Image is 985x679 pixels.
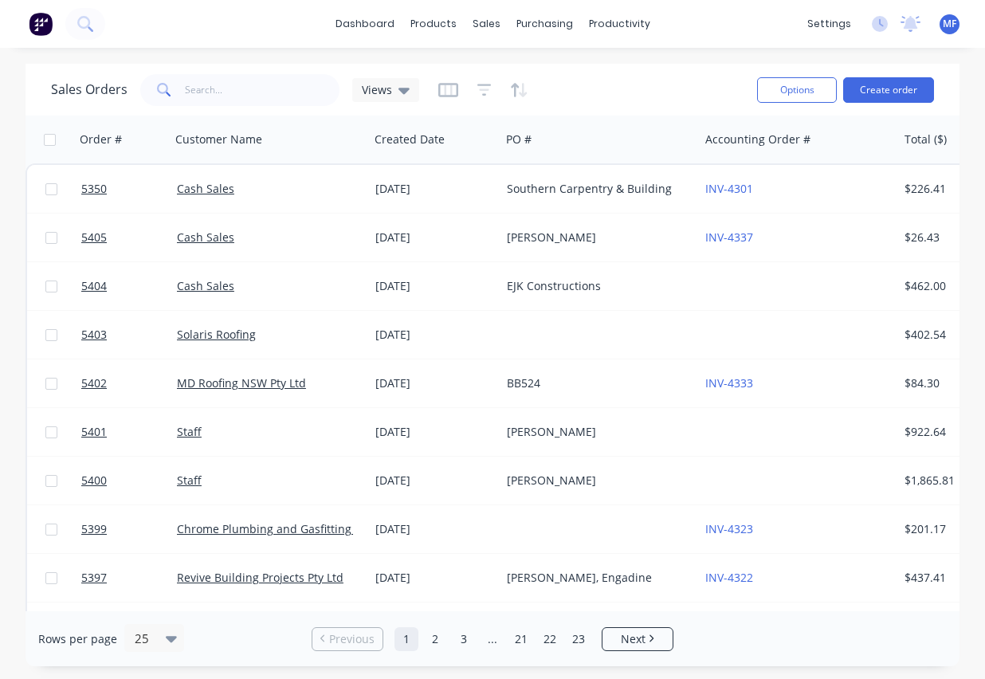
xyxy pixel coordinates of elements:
[81,457,177,504] a: 5400
[81,359,177,407] a: 5402
[375,230,494,245] div: [DATE]
[567,627,591,651] a: Page 23
[621,631,646,647] span: Next
[799,12,859,36] div: settings
[602,631,673,647] a: Next page
[81,408,177,456] a: 5401
[402,12,465,36] div: products
[177,521,390,536] a: Chrome Plumbing and Gasfitting Pty Ltd
[362,81,392,98] span: Views
[177,327,256,342] a: Solaris Roofing
[81,521,107,537] span: 5399
[177,230,234,245] a: Cash Sales
[177,424,202,439] a: Staff
[507,570,684,586] div: [PERSON_NAME], Engadine
[375,181,494,197] div: [DATE]
[507,424,684,440] div: [PERSON_NAME]
[705,181,753,196] a: INV-4301
[177,181,234,196] a: Cash Sales
[81,165,177,213] a: 5350
[538,627,562,651] a: Page 22
[507,181,684,197] div: Southern Carpentry & Building
[81,424,107,440] span: 5401
[80,131,122,147] div: Order #
[81,602,177,650] a: 5361
[81,570,107,586] span: 5397
[177,570,343,585] a: Revive Building Projects Pty Ltd
[81,473,107,489] span: 5400
[375,131,445,147] div: Created Date
[843,77,934,103] button: Create order
[509,627,533,651] a: Page 21
[705,131,810,147] div: Accounting Order #
[81,214,177,261] a: 5405
[81,554,177,602] a: 5397
[507,473,684,489] div: [PERSON_NAME]
[375,521,494,537] div: [DATE]
[705,230,753,245] a: INV-4337
[507,230,684,245] div: [PERSON_NAME]
[185,74,340,106] input: Search...
[177,473,202,488] a: Staff
[81,311,177,359] a: 5403
[177,278,234,293] a: Cash Sales
[305,627,680,651] ul: Pagination
[29,12,53,36] img: Factory
[375,375,494,391] div: [DATE]
[375,473,494,489] div: [DATE]
[329,631,375,647] span: Previous
[81,230,107,245] span: 5405
[81,262,177,310] a: 5404
[175,131,262,147] div: Customer Name
[581,12,658,36] div: productivity
[705,521,753,536] a: INV-4323
[375,278,494,294] div: [DATE]
[705,570,753,585] a: INV-4322
[177,375,306,391] a: MD Roofing NSW Pty Ltd
[506,131,532,147] div: PO #
[38,631,117,647] span: Rows per page
[312,631,383,647] a: Previous page
[375,327,494,343] div: [DATE]
[51,82,128,97] h1: Sales Orders
[394,627,418,651] a: Page 1 is your current page
[905,131,947,147] div: Total ($)
[757,77,837,103] button: Options
[465,12,508,36] div: sales
[81,181,107,197] span: 5350
[81,505,177,553] a: 5399
[81,375,107,391] span: 5402
[507,278,684,294] div: EJK Constructions
[508,12,581,36] div: purchasing
[375,424,494,440] div: [DATE]
[943,17,956,31] span: MF
[81,278,107,294] span: 5404
[481,627,504,651] a: Jump forward
[81,327,107,343] span: 5403
[423,627,447,651] a: Page 2
[452,627,476,651] a: Page 3
[328,12,402,36] a: dashboard
[507,375,684,391] div: BB524
[705,375,753,391] a: INV-4333
[375,570,494,586] div: [DATE]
